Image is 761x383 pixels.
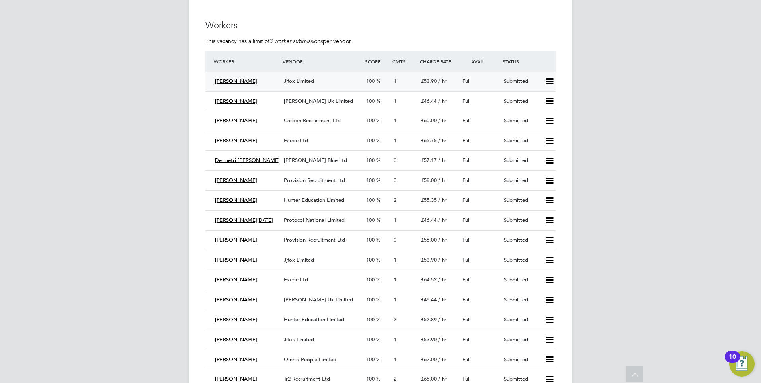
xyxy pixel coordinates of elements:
span: Omnia People Limited [284,356,336,363]
span: Dermetri [PERSON_NAME] [215,157,280,164]
span: Full [462,98,470,104]
span: Full [462,217,470,223]
span: 100 [366,375,375,382]
span: / hr [438,177,447,184]
span: / hr [438,336,447,343]
span: Full [462,296,470,303]
span: Full [462,375,470,382]
div: Worker [212,54,281,68]
span: Full [462,316,470,323]
span: 100 [366,217,375,223]
span: £62.00 [421,356,437,363]
span: Full [462,78,470,84]
span: / hr [438,236,447,243]
button: Open Resource Center, 10 new notifications [729,351,755,377]
span: 100 [366,117,375,124]
span: / hr [438,276,447,283]
span: Provision Recruitment Ltd [284,177,345,184]
span: 2 [394,375,396,382]
span: [PERSON_NAME] [215,276,257,283]
span: Full [462,117,470,124]
span: 2 [394,197,396,203]
div: Submitted [501,293,542,307]
span: 100 [366,137,375,144]
span: 1 [394,217,396,223]
div: 10 [729,357,736,367]
div: Submitted [501,214,542,227]
span: £65.75 [421,137,437,144]
span: [PERSON_NAME] [215,98,257,104]
span: [PERSON_NAME][DATE] [215,217,273,223]
div: Submitted [501,254,542,267]
span: 100 [366,316,375,323]
span: [PERSON_NAME] [215,336,257,343]
span: / hr [438,296,447,303]
span: 1 [394,117,396,124]
span: 0 [394,177,396,184]
span: 1 [394,356,396,363]
div: Avail [459,54,501,68]
span: £46.44 [421,296,437,303]
span: 100 [366,276,375,283]
span: 1 [394,276,396,283]
span: / hr [438,256,447,263]
span: £46.44 [421,217,437,223]
span: / hr [438,137,447,144]
span: £53.90 [421,336,437,343]
span: [PERSON_NAME] Uk Limited [284,98,353,104]
span: Full [462,336,470,343]
span: 1 [394,256,396,263]
span: 1 [394,98,396,104]
span: Jjfox Limited [284,336,314,343]
span: [PERSON_NAME] [215,197,257,203]
span: Full [462,256,470,263]
span: 100 [366,157,375,164]
span: [PERSON_NAME] [215,375,257,382]
span: 1 [394,78,396,84]
span: 0 [394,236,396,243]
span: £53.90 [421,256,437,263]
div: Vendor [281,54,363,68]
div: Charge Rate [418,54,459,68]
span: £64.52 [421,276,437,283]
span: 100 [366,256,375,263]
span: 2 [394,316,396,323]
div: Cmts [390,54,418,68]
span: £46.44 [421,98,437,104]
span: [PERSON_NAME] Blue Ltd [284,157,347,164]
span: 100 [366,197,375,203]
span: Full [462,276,470,283]
span: £52.89 [421,316,437,323]
span: / hr [438,197,447,203]
div: Submitted [501,154,542,167]
span: / hr [438,78,447,84]
span: 1 [394,137,396,144]
span: Hunter Education Limited [284,197,344,203]
div: Submitted [501,234,542,247]
span: Full [462,157,470,164]
span: 100 [366,336,375,343]
span: Tr2 Recruitment Ltd [284,375,330,382]
span: Carbon Recruitment Ltd [284,117,341,124]
span: [PERSON_NAME] [215,256,257,263]
span: [PERSON_NAME] [215,117,257,124]
span: Full [462,177,470,184]
span: Exede Ltd [284,276,308,283]
span: Provision Recruitment Ltd [284,236,345,243]
span: Hunter Education Limited [284,316,344,323]
span: Jjfox Limited [284,78,314,84]
span: £56.00 [421,236,437,243]
p: This vacancy has a limit of per vendor. [205,37,556,45]
span: Jjfox Limited [284,256,314,263]
span: 100 [366,236,375,243]
span: 1 [394,296,396,303]
div: Submitted [501,353,542,366]
span: £65.00 [421,375,437,382]
span: / hr [438,157,447,164]
span: [PERSON_NAME] [215,296,257,303]
div: Submitted [501,114,542,127]
div: Submitted [501,194,542,207]
span: 100 [366,356,375,363]
span: £57.17 [421,157,437,164]
span: [PERSON_NAME] [215,236,257,243]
